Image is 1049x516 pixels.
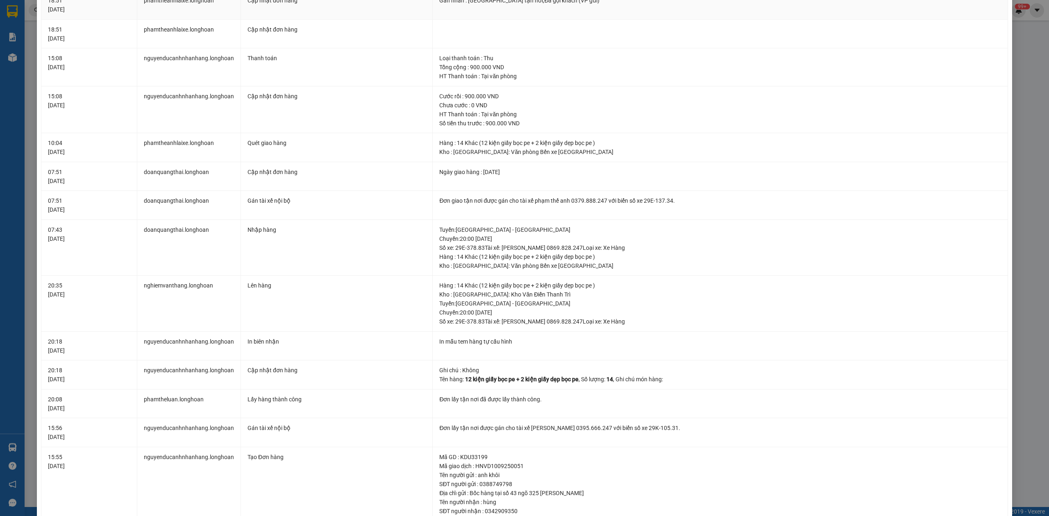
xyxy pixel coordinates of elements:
[465,376,579,382] span: 12 kiện giấy bọc pe + 2 kiện giấy dẹp bọc pe
[48,337,130,355] div: 20:18 [DATE]
[439,498,1001,507] div: Tên người nhận : hùng
[48,92,130,110] div: 15:08 [DATE]
[48,395,130,413] div: 20:08 [DATE]
[439,480,1001,489] div: SĐT người gửi : 0388749798
[48,366,130,384] div: 20:18 [DATE]
[439,471,1001,480] div: Tên người gửi : anh khôi
[439,110,1001,119] div: HT Thanh toán : Tại văn phòng
[137,220,241,276] td: doanquangthai.longhoan
[439,252,1001,261] div: Hàng : 14 Khác (12 kiện giấy bọc pe + 2 kiện giấy dẹp bọc pe )
[48,25,130,43] div: 18:51 [DATE]
[247,138,426,147] div: Quét giao hàng
[247,423,426,432] div: Gán tài xế nội bộ
[439,453,1001,462] div: Mã GD : KDU33199
[247,196,426,205] div: Gán tài xế nội bộ
[439,147,1001,156] div: Kho : [GEOGRAPHIC_DATA]: Văn phòng Bến xe [GEOGRAPHIC_DATA]
[48,54,130,72] div: 15:08 [DATE]
[439,261,1001,270] div: Kho : [GEOGRAPHIC_DATA]: Văn phòng Bến xe [GEOGRAPHIC_DATA]
[137,389,241,419] td: phamtheluan.longhoan
[137,191,241,220] td: doanquangthai.longhoan
[439,72,1001,81] div: HT Thanh toán : Tại văn phòng
[247,25,426,34] div: Cập nhật đơn hàng
[439,423,1001,432] div: Đơn lấy tận nơi được gán cho tài xế [PERSON_NAME] 0395.666.247 với biển số xe 29K-105.31.
[439,507,1001,516] div: SĐT người nhận : 0342909350
[439,54,1001,63] div: Loại thanh toán : Thu
[439,281,1001,290] div: Hàng : 14 Khác (12 kiện giấy bọc pe + 2 kiện giấy dẹp bọc pe )
[439,92,1001,101] div: Cước rồi : 900.000 VND
[48,453,130,471] div: 15:55 [DATE]
[439,395,1001,404] div: Đơn lấy tận nơi đã được lấy thành công.
[247,337,426,346] div: In biên nhận
[439,225,1001,252] div: Tuyến : [GEOGRAPHIC_DATA] - [GEOGRAPHIC_DATA] Chuyến: 20:00 [DATE] Số xe: 29E-378.83 Tài xế: [PER...
[137,332,241,361] td: nguyenducanhnhanhang.longhoan
[247,92,426,101] div: Cập nhật đơn hàng
[48,138,130,156] div: 10:04 [DATE]
[137,48,241,86] td: nguyenducanhnhanhang.longhoan
[48,167,130,186] div: 07:51 [DATE]
[137,20,241,49] td: phamtheanhlaixe.longhoan
[137,276,241,332] td: nghiemvanthang.longhoan
[439,101,1001,110] div: Chưa cước : 0 VND
[247,453,426,462] div: Tạo Đơn hàng
[439,489,1001,498] div: Địa chỉ gửi : Bốc hàng tại số 43 ngõ 325 [PERSON_NAME]
[439,196,1001,205] div: Đơn giao tận nơi được gán cho tài xế phạm thế anh 0379.888.247 với biển số xe 29E-137.34.
[247,54,426,63] div: Thanh toán
[439,462,1001,471] div: Mã giao dịch : HNVD1009250051
[439,138,1001,147] div: Hàng : 14 Khác (12 kiện giấy bọc pe + 2 kiện giấy dẹp bọc pe )
[439,119,1001,128] div: Số tiền thu trước : 900.000 VND
[137,360,241,389] td: nguyenducanhnhanhang.longhoan
[137,162,241,191] td: doanquangthai.longhoan
[247,395,426,404] div: Lấy hàng thành công
[247,281,426,290] div: Lên hàng
[439,167,1001,177] div: Ngày giao hàng : [DATE]
[137,86,241,134] td: nguyenducanhnhanhang.longhoan
[439,290,1001,299] div: Kho : [GEOGRAPHIC_DATA]: Kho Văn Điển Thanh Trì
[48,225,130,243] div: 07:43 [DATE]
[439,366,1001,375] div: Ghi chú : Không
[247,366,426,375] div: Cập nhật đơn hàng
[439,337,1001,346] div: In mẫu tem hàng tự cấu hình
[439,299,1001,326] div: Tuyến : [GEOGRAPHIC_DATA] - [GEOGRAPHIC_DATA] Chuyến: 20:00 [DATE] Số xe: 29E-378.83 Tài xế: [PER...
[48,196,130,214] div: 07:51 [DATE]
[439,63,1001,72] div: Tổng cộng : 900.000 VND
[137,133,241,162] td: phamtheanhlaixe.longhoan
[48,423,130,441] div: 15:56 [DATE]
[247,225,426,234] div: Nhập hàng
[137,418,241,447] td: nguyenducanhnhanhang.longhoan
[606,376,613,382] span: 14
[439,375,1001,384] div: Tên hàng: , Số lượng: , Ghi chú món hàng:
[48,281,130,299] div: 20:35 [DATE]
[247,167,426,177] div: Cập nhật đơn hàng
